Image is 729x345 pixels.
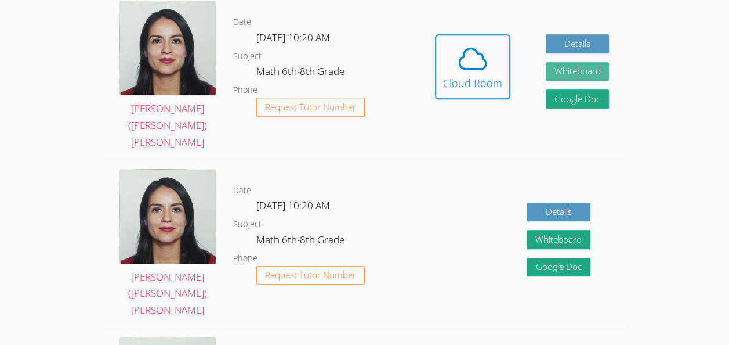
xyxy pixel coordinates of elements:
[256,266,365,285] button: Request Tutor Number
[119,1,216,151] a: [PERSON_NAME] ([PERSON_NAME]) [PERSON_NAME]
[233,184,251,198] dt: Date
[119,1,216,95] img: picture.jpeg
[435,34,510,99] button: Cloud Room
[233,217,262,232] dt: Subject
[265,103,356,112] span: Request Tutor Number
[527,258,590,277] a: Google Doc
[233,15,251,30] dt: Date
[256,31,330,44] span: [DATE] 10:20 AM
[233,251,257,266] dt: Phone
[256,199,330,212] span: [DATE] 10:20 AM
[527,230,590,249] button: Whiteboard
[233,83,257,98] dt: Phone
[256,232,347,251] dd: Math 6th-8th Grade
[233,49,262,64] dt: Subject
[443,75,502,91] div: Cloud Room
[546,62,610,81] button: Whiteboard
[265,271,356,279] span: Request Tutor Number
[546,34,610,53] a: Details
[119,169,216,264] img: picture.jpeg
[527,203,590,222] a: Details
[256,63,347,83] dd: Math 6th-8th Grade
[256,98,365,117] button: Request Tutor Number
[546,89,610,109] a: Google Doc
[119,169,216,319] a: [PERSON_NAME] ([PERSON_NAME]) [PERSON_NAME]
